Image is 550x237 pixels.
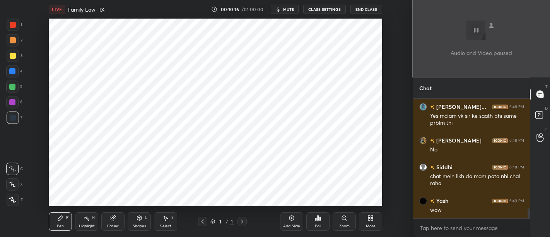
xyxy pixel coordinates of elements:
div: Highlight [79,224,95,228]
div: P [66,216,68,220]
div: wow [430,206,524,214]
div: 3 [7,50,22,62]
img: default.png [419,163,427,171]
div: chat mein likh do mam pata nhi chal raha [430,173,524,187]
img: iconic-dark.1390631f.png [492,198,508,203]
div: Poll [315,224,321,228]
div: H [92,216,95,220]
span: mute [283,7,294,12]
div: Z [7,194,23,206]
div: Eraser [107,224,119,228]
div: grid [413,99,530,219]
button: End Class [350,5,382,14]
h6: [PERSON_NAME] [435,136,482,144]
img: no-rating-badge.077c3623.svg [430,139,435,143]
div: S [171,216,174,220]
h4: Family Law -IX [68,6,104,13]
div: 4 [6,65,22,77]
h6: Siddhi [435,163,453,171]
div: 6 [6,96,22,108]
img: 0c5fa89aa74149e4b5bdd6371ae031b9.jpg [419,103,427,110]
div: C [6,163,23,175]
button: mute [271,5,299,14]
div: Pen [57,224,64,228]
div: Yes ma’am vk sir ke saath bhi same prblm thi [430,112,524,127]
p: G [545,127,548,133]
p: D [545,105,548,111]
div: 6:48 PM [509,104,524,109]
div: Shapes [133,224,146,228]
img: no-rating-badge.077c3623.svg [430,165,435,170]
div: 6:48 PM [509,138,524,143]
div: More [366,224,376,228]
div: 1 [230,218,234,225]
div: 6:49 PM [509,198,524,203]
div: Select [160,224,171,228]
div: 7 [7,112,22,124]
img: ba396c74cd304168b3670d98b9d6a29d.jpg [419,197,427,204]
div: 1 [217,219,224,224]
div: Add Slide [283,224,300,228]
img: iconic-dark.1390631f.png [492,165,508,169]
img: no-rating-badge.077c3623.svg [430,199,435,203]
div: LIVE [49,5,65,14]
div: 1 [7,19,22,31]
p: T [545,84,548,89]
p: Audio and Video paused [451,49,512,57]
div: 5 [6,81,22,93]
div: 2 [7,34,22,46]
h6: [PERSON_NAME]... [435,103,486,111]
div: / [226,219,228,224]
div: Zoom [339,224,350,228]
div: No [430,146,524,154]
img: no-rating-badge.077c3623.svg [430,105,435,109]
div: 6:48 PM [509,165,524,169]
button: CLASS SETTINGS [303,5,346,14]
img: iconic-dark.1390631f.png [492,104,508,109]
div: L [145,216,147,220]
div: X [6,178,23,191]
h6: Yash [435,197,448,205]
p: Chat [413,78,438,98]
img: 94f51c23dbfb478087d1a97e09206a75.jpg [419,136,427,144]
img: iconic-dark.1390631f.png [492,138,508,143]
